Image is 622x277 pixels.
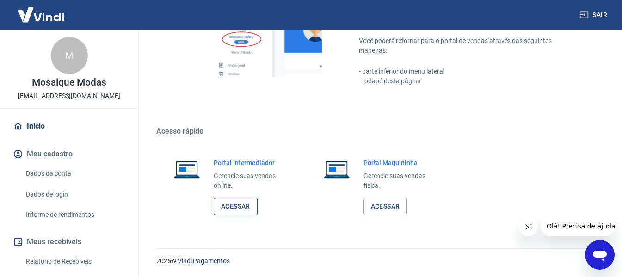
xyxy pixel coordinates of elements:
iframe: Fechar mensagem [519,218,537,236]
a: Dados da conta [22,164,127,183]
iframe: Mensagem da empresa [541,216,615,236]
p: - rodapé desta página [359,76,578,86]
img: Vindi [11,0,71,29]
iframe: Botão para abrir a janela de mensagens [585,240,615,270]
a: Início [11,116,127,136]
button: Meus recebíveis [11,232,127,252]
img: Imagem de um notebook aberto [317,158,356,180]
a: Acessar [363,198,407,215]
p: Gerencie suas vendas online. [214,171,289,191]
a: Acessar [214,198,258,215]
h6: Portal Intermediador [214,158,289,167]
a: Informe de rendimentos [22,205,127,224]
p: Gerencie suas vendas física. [363,171,439,191]
button: Sair [578,6,611,24]
img: Imagem de um notebook aberto [167,158,206,180]
a: Vindi Pagamentos [178,257,230,265]
span: Olá! Precisa de ajuda? [6,6,78,14]
h5: Acesso rápido [156,127,600,136]
p: Você poderá retornar para o portal de vendas através das seguintes maneiras: [359,36,578,55]
p: 2025 © [156,256,600,266]
div: M [51,37,88,74]
p: - parte inferior do menu lateral [359,67,578,76]
a: Relatório de Recebíveis [22,252,127,271]
p: [EMAIL_ADDRESS][DOMAIN_NAME] [18,91,120,101]
button: Meu cadastro [11,144,127,164]
a: Dados de login [22,185,127,204]
h6: Portal Maquininha [363,158,439,167]
p: Mosaique Modas [32,78,106,87]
